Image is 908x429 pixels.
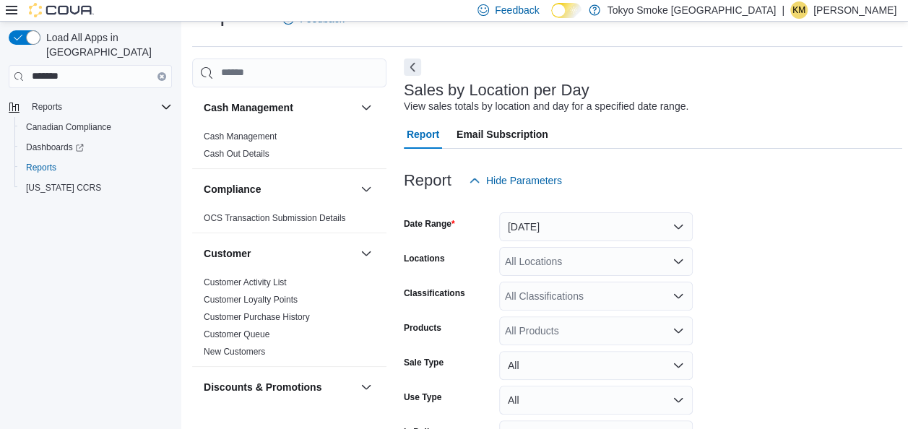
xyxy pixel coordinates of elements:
a: [US_STATE] CCRS [20,179,107,196]
span: Feedback [495,3,539,17]
div: Customer [192,274,386,366]
button: [US_STATE] CCRS [14,178,178,198]
button: Reports [14,157,178,178]
h3: Compliance [204,182,261,196]
span: Washington CCRS [20,179,172,196]
span: KM [792,1,805,19]
button: Next [404,58,421,76]
span: Reports [26,162,56,173]
p: | [782,1,784,19]
div: View sales totals by location and day for a specified date range. [404,99,688,114]
span: OCS Transaction Submission Details [204,212,346,224]
a: Dashboards [20,139,90,156]
button: Cash Management [358,99,375,116]
p: [PERSON_NAME] [813,1,896,19]
button: All [499,386,693,415]
label: Classifications [404,287,465,299]
h3: Discounts & Promotions [204,380,321,394]
button: Open list of options [673,325,684,337]
button: Canadian Compliance [14,117,178,137]
div: Krista Maitland [790,1,808,19]
span: Dashboards [20,139,172,156]
label: Use Type [404,391,441,403]
span: Customer Purchase History [204,311,310,323]
button: Open list of options [673,256,684,267]
span: Load All Apps in [GEOGRAPHIC_DATA] [40,30,172,59]
button: Clear input [157,72,166,81]
h3: Sales by Location per Day [404,82,589,99]
a: Customer Queue [204,329,269,339]
label: Products [404,322,441,334]
span: [US_STATE] CCRS [26,182,101,194]
button: Open list of options [673,290,684,302]
a: Reports [20,159,62,176]
span: Cash Out Details [204,148,269,160]
a: Customer Activity List [204,277,287,287]
span: Reports [26,98,172,116]
a: Dashboards [14,137,178,157]
span: Dark Mode [551,18,552,19]
a: Cash Management [204,131,277,142]
span: Dashboards [26,142,84,153]
span: Customer Activity List [204,277,287,288]
span: Hide Parameters [486,173,562,188]
button: Hide Parameters [463,166,568,195]
button: Reports [26,98,68,116]
a: Canadian Compliance [20,118,117,136]
a: OCS Transaction Submission Details [204,213,346,223]
span: Email Subscription [457,120,548,149]
input: Dark Mode [551,3,581,18]
button: Customer [358,245,375,262]
img: Cova [29,3,94,17]
button: [DATE] [499,212,693,241]
h3: Customer [204,246,251,261]
button: All [499,351,693,380]
span: New Customers [204,346,265,357]
span: Reports [20,159,172,176]
h3: Cash Management [204,100,293,115]
span: Customer Queue [204,329,269,340]
span: Customer Loyalty Points [204,294,298,305]
button: Customer [204,246,355,261]
a: Customer Loyalty Points [204,295,298,305]
div: Cash Management [192,128,386,168]
span: Canadian Compliance [20,118,172,136]
label: Locations [404,253,445,264]
p: Tokyo Smoke [GEOGRAPHIC_DATA] [608,1,777,19]
span: Reports [32,101,62,113]
button: Reports [3,97,178,117]
button: Cash Management [204,100,355,115]
button: Compliance [204,182,355,196]
a: Cash Out Details [204,149,269,159]
a: New Customers [204,347,265,357]
span: Canadian Compliance [26,121,111,133]
div: Compliance [192,209,386,233]
label: Date Range [404,218,455,230]
button: Compliance [358,181,375,198]
button: Discounts & Promotions [204,380,355,394]
label: Sale Type [404,357,444,368]
h3: Report [404,172,451,189]
button: Discounts & Promotions [358,378,375,396]
a: Customer Purchase History [204,312,310,322]
nav: Complex example [9,91,172,235]
span: Report [407,120,439,149]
